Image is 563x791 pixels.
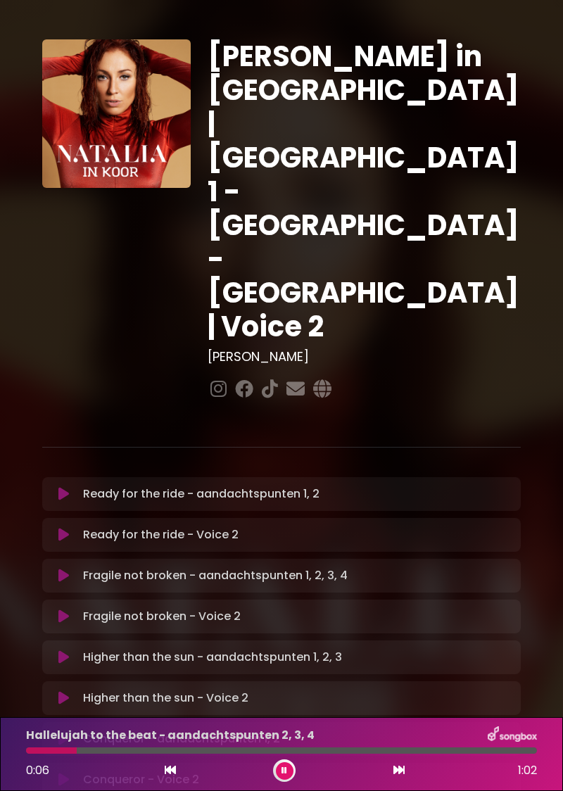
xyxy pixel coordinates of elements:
[208,349,521,365] h3: [PERSON_NAME]
[488,726,537,745] img: songbox-logo-white.png
[42,39,191,188] img: YTVS25JmS9CLUqXqkEhs
[83,649,342,666] p: Higher than the sun - aandachtspunten 1, 2, 3
[208,39,521,343] h1: [PERSON_NAME] in [GEOGRAPHIC_DATA] | [GEOGRAPHIC_DATA] 1 - [GEOGRAPHIC_DATA] - [GEOGRAPHIC_DATA] ...
[83,526,239,543] p: Ready for the ride - Voice 2
[83,486,320,502] p: Ready for the ride - aandachtspunten 1, 2
[26,727,315,744] p: Hallelujah to the beat - aandachtspunten 2, 3, 4
[26,762,49,778] span: 0:06
[518,762,537,779] span: 1:02
[83,690,248,707] p: Higher than the sun - Voice 2
[83,567,348,584] p: Fragile not broken - aandachtspunten 1, 2, 3, 4
[83,608,241,625] p: Fragile not broken - Voice 2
